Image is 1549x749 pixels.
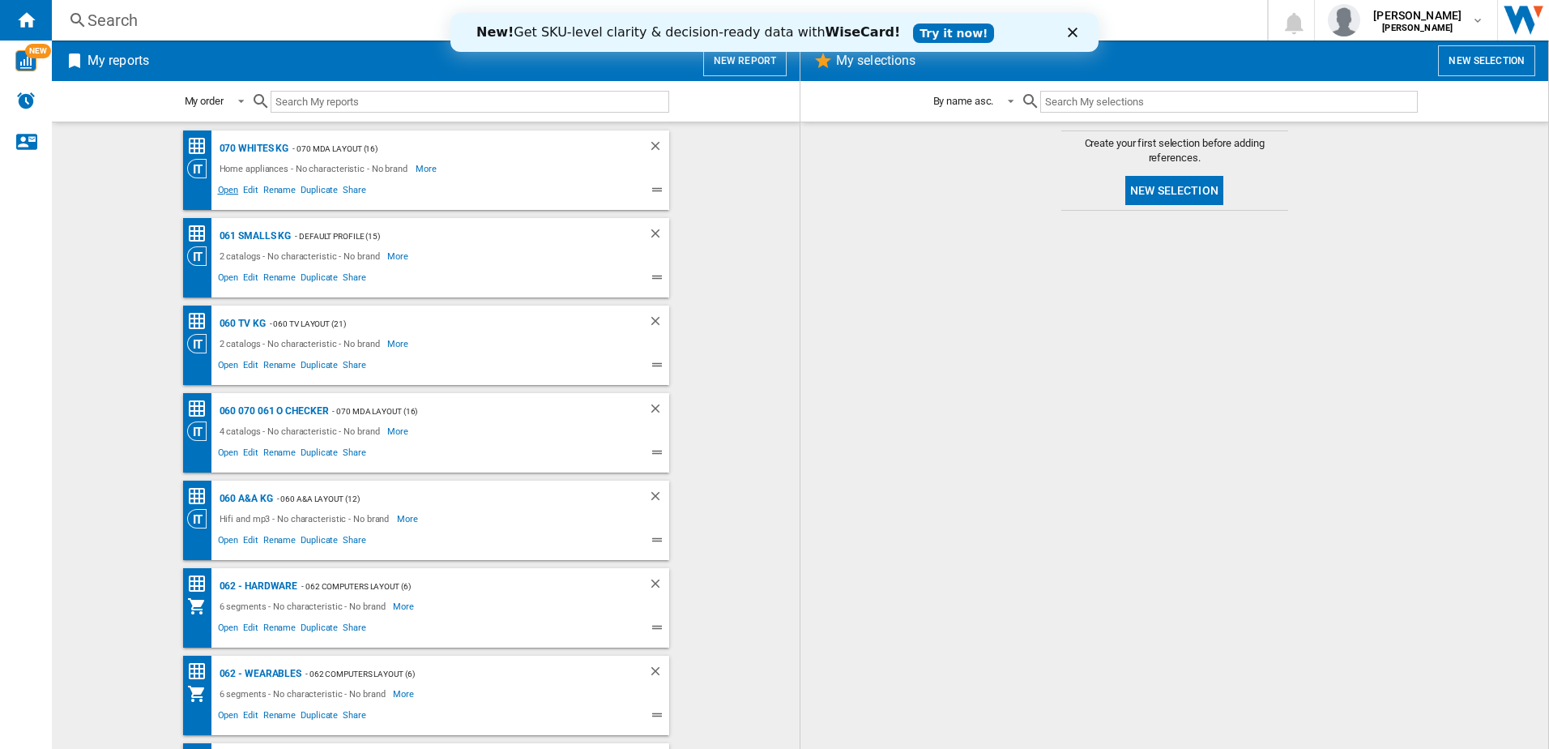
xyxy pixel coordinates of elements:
[215,159,416,178] div: Home appliances - No characteristic - No brand
[215,489,273,509] div: 060 A&A KG
[301,664,615,684] div: - 062 Computers Layout (6)
[215,401,329,422] div: 060 070 061 O Checker
[215,334,388,353] div: 2 catalogs - No characteristic - No brand
[298,270,340,289] span: Duplicate
[187,311,215,332] div: Price Matrix
[215,226,292,246] div: 061 Smalls KG
[298,182,340,202] span: Duplicate
[617,15,634,24] div: Close
[340,357,369,377] span: Share
[261,270,298,289] span: Rename
[261,182,298,202] span: Rename
[261,357,298,377] span: Rename
[387,422,411,441] span: More
[241,357,261,377] span: Edit
[84,45,152,76] h2: My reports
[1373,7,1462,24] span: [PERSON_NAME]
[291,226,615,246] div: - Default profile (15)
[833,45,919,76] h2: My selections
[261,708,298,727] span: Rename
[215,182,241,202] span: Open
[648,401,669,422] div: Delete
[215,357,241,377] span: Open
[298,620,340,640] span: Duplicate
[1040,91,1417,113] input: Search My selections
[15,50,36,71] img: wise-card.svg
[340,708,369,727] span: Share
[261,533,298,552] span: Rename
[215,246,388,266] div: 2 catalogs - No characteristic - No brand
[648,576,669,597] div: Delete
[187,159,215,178] div: Category View
[87,9,1225,32] div: Search
[648,664,669,684] div: Delete
[1438,45,1535,76] button: New selection
[241,445,261,464] span: Edit
[266,314,616,334] div: - 060 TV Layout (21)
[187,224,215,244] div: Price Matrix
[393,684,416,704] span: More
[187,661,215,682] div: Price Matrix
[340,182,369,202] span: Share
[298,708,340,727] span: Duplicate
[187,486,215,507] div: Price Matrix
[215,314,266,334] div: 060 TV KG
[187,136,215,156] div: Price Matrix
[187,422,215,441] div: Category View
[215,684,394,704] div: 6 segments - No characteristic - No brand
[25,44,51,58] span: NEW
[273,489,616,509] div: - 060 A&A Layout (12)
[340,533,369,552] span: Share
[241,708,261,727] span: Edit
[393,597,416,616] span: More
[340,270,369,289] span: Share
[1061,136,1288,165] span: Create your first selection before adding references.
[187,399,215,419] div: Price Matrix
[340,445,369,464] span: Share
[215,597,394,616] div: 6 segments - No characteristic - No brand
[16,91,36,110] img: alerts-logo.svg
[1328,4,1360,36] img: profile.jpg
[416,159,439,178] span: More
[703,45,787,76] button: New report
[450,13,1099,52] iframe: Intercom live chat banner
[387,334,411,353] span: More
[187,574,215,594] div: Price Matrix
[648,139,669,159] div: Delete
[241,533,261,552] span: Edit
[241,620,261,640] span: Edit
[340,620,369,640] span: Share
[1382,23,1453,33] b: [PERSON_NAME]
[215,422,388,441] div: 4 catalogs - No characteristic - No brand
[298,533,340,552] span: Duplicate
[187,597,215,616] div: My Assortment
[261,620,298,640] span: Rename
[288,139,615,159] div: - 070 MDA layout (16)
[298,445,340,464] span: Duplicate
[215,576,298,597] div: 062 - Hardware
[271,91,669,113] input: Search My reports
[933,95,994,107] div: By name asc.
[328,401,615,422] div: - 070 MDA layout (16)
[215,664,302,684] div: 062 - Wearables
[215,533,241,552] span: Open
[215,139,289,159] div: 070 Whites KG
[297,576,615,597] div: - 062 Computers Layout (6)
[648,314,669,334] div: Delete
[187,509,215,529] div: Category View
[215,620,241,640] span: Open
[1125,176,1223,205] button: New selection
[187,684,215,704] div: My Assortment
[261,445,298,464] span: Rename
[241,182,261,202] span: Edit
[185,95,224,107] div: My order
[215,270,241,289] span: Open
[215,445,241,464] span: Open
[387,246,411,266] span: More
[397,509,420,529] span: More
[215,708,241,727] span: Open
